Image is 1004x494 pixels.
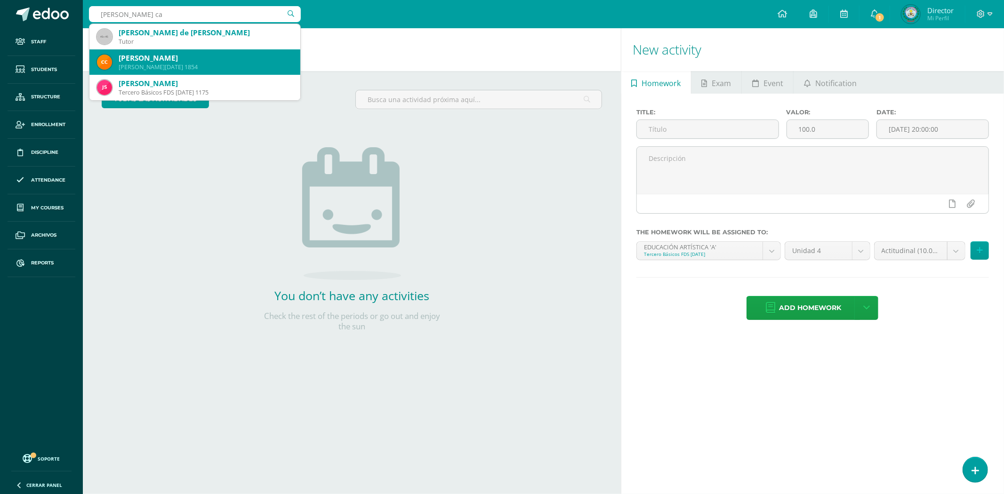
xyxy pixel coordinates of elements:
[644,242,755,251] div: EDUCACIÓN ARTÍSTICA 'A'
[31,38,46,46] span: Staff
[642,72,681,95] span: Homework
[31,204,64,212] span: My courses
[901,5,920,24] img: 648d3fb031ec89f861c257ccece062c1.png
[637,242,780,260] a: EDUCACIÓN ARTÍSTICA 'A'Tercero Básicos FDS [DATE]
[119,28,293,38] div: [PERSON_NAME] de [PERSON_NAME]
[8,222,75,249] a: Archivos
[11,452,72,464] a: Soporte
[876,109,989,116] label: Date:
[97,55,112,70] img: 2f346c1931407d5f9e0a1f8686efb336.png
[94,28,610,71] h1: Activities
[38,455,60,462] span: Soporte
[927,14,954,22] span: Mi Perfil
[877,120,988,138] input: Fecha de entrega
[257,287,446,303] h2: You don’t have any activities
[779,296,841,319] span: Add homework
[302,147,401,280] img: no_activities.png
[763,72,783,95] span: Event
[97,80,112,95] img: 6f17f362e36f7179e0c663a474767a6c.png
[8,111,75,139] a: Enrollment
[31,93,60,101] span: Structure
[927,6,954,15] span: Director
[119,88,293,96] div: Tercero Básicos FDS [DATE] 1175
[794,71,867,94] a: Notification
[119,38,293,46] div: Tutor
[31,66,57,73] span: Students
[636,229,989,236] label: The homework will be assigned to:
[8,194,75,222] a: My courses
[8,167,75,194] a: Attendance
[8,28,75,56] a: Staff
[26,482,62,488] span: Cerrar panel
[691,71,741,94] a: Exam
[257,311,446,332] p: Check the rest of the periods or go out and enjoy the sun
[31,231,56,239] span: Archivos
[882,242,940,260] span: Actitudinal (10.0%)
[633,28,993,71] h1: New activity
[8,84,75,112] a: Structure
[31,121,65,128] span: Enrollment
[119,53,293,63] div: [PERSON_NAME]
[621,71,691,94] a: Homework
[644,251,755,257] div: Tercero Básicos FDS [DATE]
[787,109,869,116] label: Valor:
[31,176,65,184] span: Attendance
[31,149,58,156] span: Discipline
[637,120,779,138] input: Título
[8,249,75,277] a: Reports
[356,90,601,109] input: Busca una actividad próxima aquí...
[8,56,75,84] a: Students
[119,63,293,71] div: [PERSON_NAME][DATE] 1854
[89,6,301,22] input: Search a user…
[8,139,75,167] a: Discipline
[875,242,965,260] a: Actitudinal (10.0%)
[787,120,868,138] input: Puntos máximos
[636,109,779,116] label: Title:
[785,242,869,260] a: Unidad 4
[31,259,54,267] span: Reports
[119,79,293,88] div: [PERSON_NAME]
[792,242,844,260] span: Unidad 4
[875,12,885,23] span: 1
[712,72,731,95] span: Exam
[97,29,112,44] img: 45x45
[815,72,857,95] span: Notification
[742,71,793,94] a: Event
